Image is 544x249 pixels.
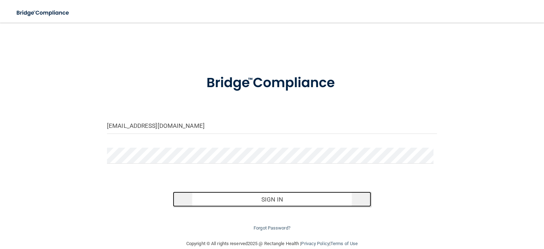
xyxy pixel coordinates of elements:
a: Terms of Use [330,241,358,246]
input: Email [107,118,437,134]
a: Privacy Policy [301,241,329,246]
iframe: Drift Widget Chat Controller [422,212,535,240]
img: bridge_compliance_login_screen.278c3ca4.svg [11,6,76,20]
button: Sign In [173,192,371,207]
a: Forgot Password? [254,225,290,231]
img: bridge_compliance_login_screen.278c3ca4.svg [192,65,352,101]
